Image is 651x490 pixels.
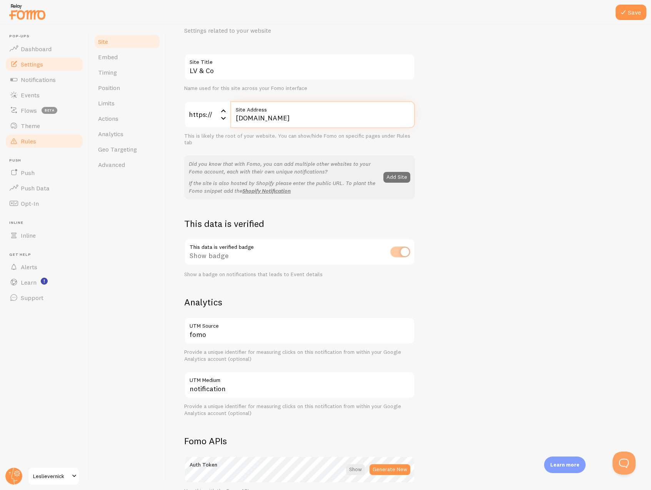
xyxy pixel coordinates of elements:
span: Actions [98,115,118,122]
span: Push [21,169,35,177]
div: Name used for this site across your Fomo interface [184,85,415,92]
a: Learn [5,275,84,290]
p: Settings related to your website [184,26,369,35]
a: Position [93,80,161,95]
a: Actions [93,111,161,126]
span: Settings [21,60,43,68]
span: Theme [21,122,40,130]
a: Opt-In [5,196,84,211]
a: Support [5,290,84,305]
a: Inline [5,228,84,243]
h2: Fomo APIs [184,435,415,447]
label: UTM Medium [184,372,415,385]
span: Limits [98,99,115,107]
span: Get Help [9,252,84,257]
a: Rules [5,133,84,149]
span: beta [42,107,57,114]
span: Events [21,91,40,99]
p: Did you know that with Fomo, you can add multiple other websites to your Fomo account, each with ... [189,160,379,175]
span: Geo Targeting [98,145,137,153]
span: Site [98,38,108,45]
div: Provide a unique identifier for measuring clicks on this notification from within your Google Ana... [184,349,415,362]
a: Limits [93,95,161,111]
a: Timing [93,65,161,80]
span: Analytics [98,130,123,138]
h2: Analytics [184,296,415,308]
button: Generate New [370,464,410,475]
a: Flows beta [5,103,84,118]
img: fomo-relay-logo-orange.svg [8,2,47,22]
span: Timing [98,68,117,76]
span: Opt-In [21,200,39,207]
a: Analytics [93,126,161,142]
label: Site Title [184,53,415,67]
a: Site [93,34,161,49]
p: Learn more [550,461,579,468]
a: Dashboard [5,41,84,57]
span: Alerts [21,263,37,271]
a: Geo Targeting [93,142,161,157]
span: Rules [21,137,36,145]
div: https:// [184,101,230,128]
span: Support [21,294,43,302]
button: Add Site [383,172,410,183]
span: Advanced [98,161,125,168]
span: Notifications [21,76,56,83]
a: Shopify Notification [242,187,291,194]
a: Embed [93,49,161,65]
span: Flows [21,107,37,114]
a: Settings [5,57,84,72]
input: myhonestcompany.com [230,101,415,128]
iframe: Help Scout Beacon - Open [613,452,636,475]
div: Learn more [544,457,586,473]
div: This is likely the root of your website. You can show/hide Fomo on specific pages under Rules tab [184,133,415,146]
span: Embed [98,53,118,61]
a: Push Data [5,180,84,196]
a: Alerts [5,259,84,275]
span: Push Data [21,184,50,192]
a: Advanced [93,157,161,172]
span: Push [9,158,84,163]
span: Leslievernick [33,472,70,481]
label: Auth Token [184,456,415,469]
span: Position [98,84,120,92]
a: Theme [5,118,84,133]
a: Push [5,165,84,180]
h2: This data is verified [184,218,415,230]
label: Site Address [230,101,415,114]
a: Events [5,87,84,103]
p: If the site is also hosted by Shopify please enter the public URL. To plant the Fomo snippet add the [189,179,379,195]
a: Leslievernick [28,467,80,485]
span: Inline [9,220,84,225]
span: Dashboard [21,45,52,53]
label: UTM Source [184,317,415,330]
div: Provide a unique identifier for measuring clicks on this notification from within your Google Ana... [184,403,415,417]
span: Inline [21,232,36,239]
svg: <p>Watch New Feature Tutorials!</p> [41,278,48,285]
a: Notifications [5,72,84,87]
span: Pop-ups [9,34,84,39]
span: Learn [21,278,37,286]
